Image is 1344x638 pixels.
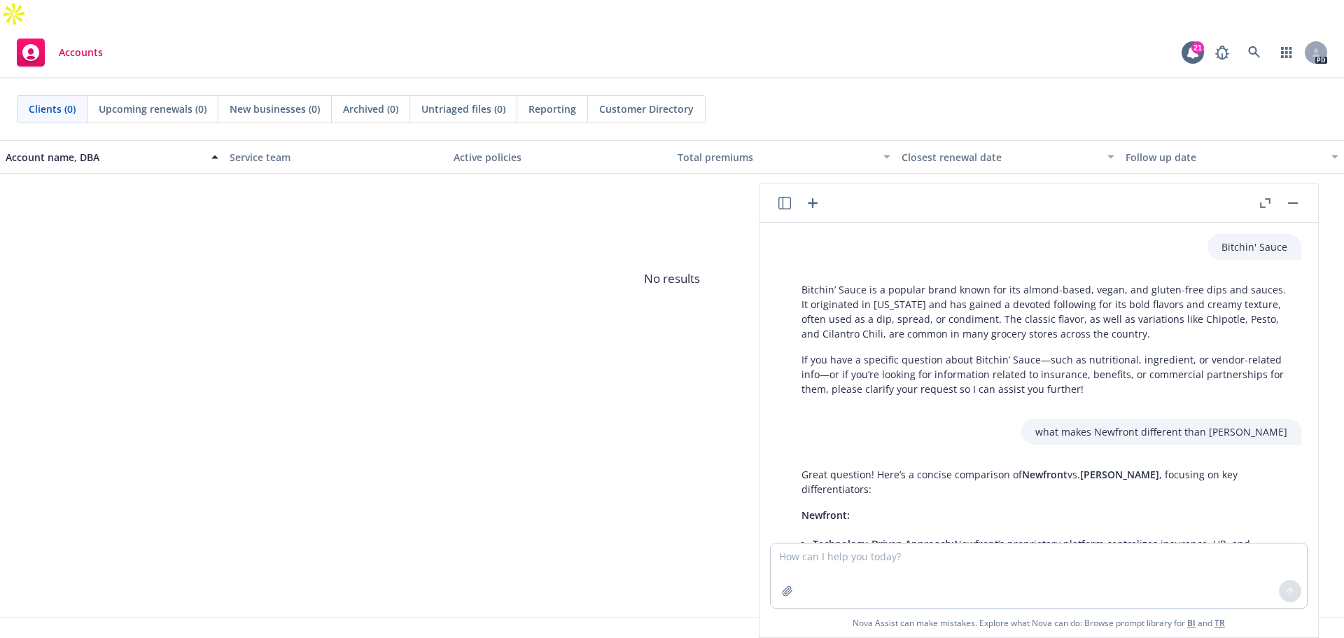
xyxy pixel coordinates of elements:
[1187,617,1196,629] a: BI
[11,33,108,72] a: Accounts
[454,150,666,165] div: Active policies
[528,102,576,116] span: Reporting
[1126,150,1323,165] div: Follow up date
[1080,468,1159,481] span: [PERSON_NAME]
[230,102,320,116] span: New businesses (0)
[1221,240,1287,254] p: Bitchin' Sauce
[1120,140,1344,174] button: Follow up date
[224,140,448,174] button: Service team
[1273,39,1301,67] a: Switch app
[1214,617,1225,629] a: TR
[813,534,1287,569] li: Newfront’s proprietary platform centralizes insurance, HR, and benefits information, enabling mor...
[801,508,850,522] span: Newfront:
[1240,39,1268,67] a: Search
[599,102,694,116] span: Customer Directory
[1191,41,1204,54] div: 21
[1035,424,1287,439] p: what makes Newfront different than [PERSON_NAME]
[678,150,875,165] div: Total premiums
[6,150,203,165] div: Account name, DBA
[59,47,103,58] span: Accounts
[1022,468,1067,481] span: Newfront
[801,352,1287,396] p: If you have a specific question about Bitchin’ Sauce—such as nutritional, ingredient, or vendor-r...
[99,102,206,116] span: Upcoming renewals (0)
[801,282,1287,341] p: Bitchin’ Sauce is a popular brand known for its almond-based, vegan, and gluten-free dips and sau...
[853,609,1225,637] span: Nova Assist can make mistakes. Explore what Nova can do: Browse prompt library for and
[902,150,1099,165] div: Closest renewal date
[672,140,896,174] button: Total premiums
[801,467,1287,497] p: Great question! Here’s a concise comparison of vs. , focusing on key differentiators:
[230,150,442,165] div: Service team
[896,140,1120,174] button: Closest renewal date
[343,102,398,116] span: Archived (0)
[29,102,76,116] span: Clients (0)
[1208,39,1236,67] a: Report a Bug
[448,140,672,174] button: Active policies
[421,102,505,116] span: Untriaged files (0)
[813,537,954,550] span: Technology-Driven Approach:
